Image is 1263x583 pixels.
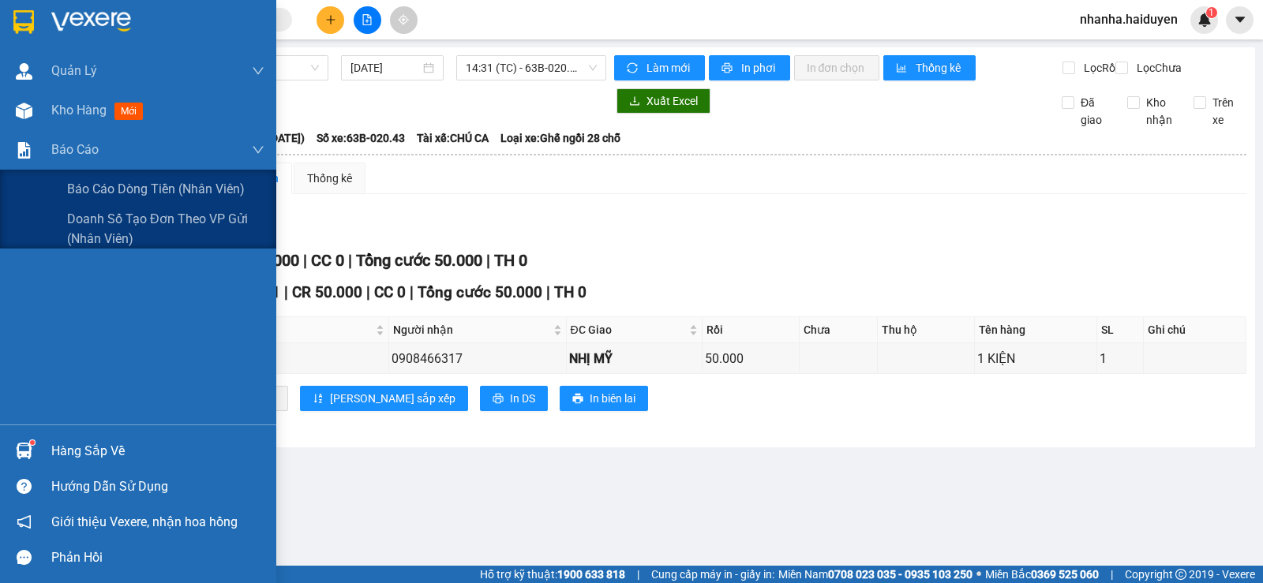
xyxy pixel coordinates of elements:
[916,59,963,77] span: Thống kê
[560,386,648,411] button: printerIn biên lai
[1077,59,1120,77] span: Lọc Rồi
[51,140,99,159] span: Báo cáo
[557,568,625,581] strong: 1900 633 818
[392,349,564,368] div: 0908466317
[284,283,288,301] span: |
[828,568,973,581] strong: 0708 023 035 - 0935 103 250
[51,103,107,118] span: Kho hàng
[614,55,705,80] button: syncLàm mới
[1111,566,1113,583] span: |
[300,386,468,411] button: sort-ascending[PERSON_NAME] sắp xếp
[410,283,414,301] span: |
[705,349,796,368] div: 50.000
[546,283,550,301] span: |
[1175,569,1186,580] span: copyright
[896,62,909,75] span: bar-chart
[1100,349,1141,368] div: 1
[390,6,418,34] button: aim
[493,393,504,405] span: printer
[51,512,238,532] span: Giới thiệu Vexere, nhận hoa hồng
[1067,9,1190,29] span: nhanha.haiduyen
[356,251,482,270] span: Tổng cước 50.000
[510,390,535,407] span: In DS
[466,56,596,80] span: 14:31 (TC) - 63B-020.43
[317,129,405,147] span: Số xe: 63B-020.43
[51,61,97,80] span: Quản Lý
[590,390,635,407] span: In biên lai
[417,129,489,147] span: Tài xế: CHÚ CA
[1130,59,1184,77] span: Lọc Chưa
[800,317,878,343] th: Chưa
[292,283,362,301] span: CR 50.000
[1206,94,1247,129] span: Trên xe
[878,317,975,343] th: Thu hộ
[16,443,32,459] img: warehouse-icon
[16,142,32,159] img: solution-icon
[17,479,32,494] span: question-circle
[16,103,32,119] img: warehouse-icon
[398,14,409,25] span: aim
[500,129,620,147] span: Loại xe: Ghế ngồi 28 chỗ
[883,55,976,80] button: bar-chartThống kê
[721,62,735,75] span: printer
[17,550,32,565] span: message
[1144,317,1246,343] th: Ghi chú
[741,59,778,77] span: In phơi
[30,440,35,445] sup: 1
[317,6,344,34] button: plus
[1097,317,1144,343] th: SL
[354,6,381,34] button: file-add
[1209,7,1214,18] span: 1
[637,566,639,583] span: |
[330,390,455,407] span: [PERSON_NAME] sắp xếp
[794,55,880,80] button: In đơn chọn
[1206,7,1217,18] sup: 1
[1233,13,1247,27] span: caret-down
[480,566,625,583] span: Hỗ trợ kỹ thuật:
[494,251,527,270] span: TH 0
[51,475,264,499] div: Hướng dẫn sử dụng
[67,209,264,249] span: Doanh số tạo đơn theo VP gửi (nhân viên)
[1031,568,1099,581] strong: 0369 525 060
[350,59,421,77] input: 12/09/2025
[307,170,352,187] div: Thống kê
[114,103,143,120] span: mới
[303,251,307,270] span: |
[975,317,1096,343] th: Tên hàng
[348,251,352,270] span: |
[703,317,800,343] th: Rồi
[617,88,710,114] button: downloadXuất Excel
[325,14,336,25] span: plus
[17,514,32,529] span: notification
[486,251,490,270] span: |
[366,283,370,301] span: |
[13,10,34,34] img: logo-vxr
[778,566,973,583] span: Miền Nam
[627,62,640,75] span: sync
[1140,94,1181,129] span: Kho nhận
[362,14,373,25] span: file-add
[252,65,264,77] span: down
[252,144,264,156] span: down
[646,59,692,77] span: Làm mới
[51,546,264,570] div: Phản hồi
[646,92,698,110] span: Xuất Excel
[480,386,548,411] button: printerIn DS
[1226,6,1254,34] button: caret-down
[651,566,774,583] span: Cung cấp máy in - giấy in:
[313,393,324,405] span: sort-ascending
[572,393,583,405] span: printer
[977,349,1093,368] div: 1 KIỆN
[629,95,640,108] span: download
[51,439,264,463] div: Hàng sắp về
[1074,94,1115,129] span: Đã giao
[976,571,981,577] span: ⚪️
[311,251,344,270] span: CC 0
[418,283,542,301] span: Tổng cước 50.000
[554,283,587,301] span: TH 0
[571,321,686,338] span: ĐC Giao
[374,283,406,301] span: CC 0
[67,179,245,199] span: Báo cáo dòng tiền (nhân viên)
[393,321,550,338] span: Người nhận
[16,63,32,80] img: warehouse-icon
